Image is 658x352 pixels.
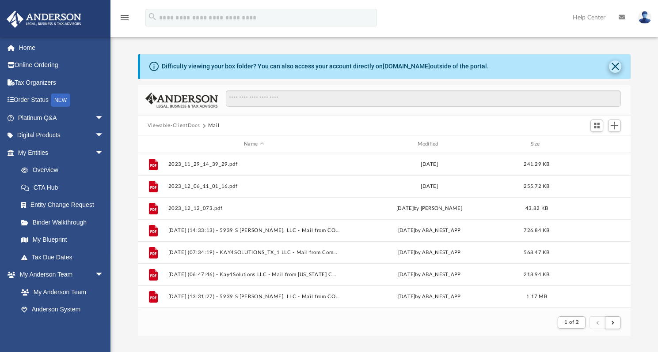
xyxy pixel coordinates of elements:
[525,206,548,211] span: 43.82 KB
[638,11,651,24] img: User Pic
[343,183,515,191] div: [DATE]
[12,161,117,179] a: Overview
[524,272,549,277] span: 218.94 KB
[168,228,339,233] button: [DATE] (14:33:13) - 5939 S [PERSON_NAME], LLC - Mail from COOK COUNTY TREASURER.pdf
[383,63,430,70] a: [DOMAIN_NAME]
[95,144,113,162] span: arrow_drop_down
[12,179,117,196] a: CTA Hub
[519,140,554,148] div: Size
[343,161,515,169] div: [DATE]
[168,272,339,277] button: [DATE] (06:47:46) - Kay4Solutions LLC - Mail from [US_STATE] COMPTROLLER OF PUBLIC ACCOUNTS.pdf
[95,109,113,127] span: arrow_drop_down
[168,206,339,211] button: 2023_12_12_073.pdf
[6,127,117,144] a: Digital Productsarrow_drop_down
[558,140,620,148] div: id
[6,109,117,127] a: Platinum Q&Aarrow_drop_down
[6,91,117,109] a: Order StatusNEW
[51,94,70,107] div: NEW
[6,74,117,91] a: Tax Organizers
[343,271,515,279] div: [DATE] by ABA_NEST_APP
[524,250,549,255] span: 568.47 KB
[6,266,113,284] a: My Anderson Teamarrow_drop_down
[343,293,515,301] div: [DATE] by ABA_NEST_APP
[148,12,157,22] i: search
[6,39,117,56] a: Home
[142,140,164,148] div: id
[564,320,579,325] span: 1 of 2
[12,231,113,249] a: My Blueprint
[343,140,515,148] div: Modified
[168,161,339,167] button: 2023_11_29_14_39_29.pdf
[226,90,621,107] input: Search files and folders
[12,213,117,231] a: Binder Walkthrough
[524,162,549,167] span: 241.29 KB
[119,17,130,23] a: menu
[6,144,117,161] a: My Entitiesarrow_drop_down
[343,205,515,213] div: [DATE] by [PERSON_NAME]
[343,249,515,257] div: [DATE] by ABA_NEST_APP
[208,122,220,130] button: Mail
[4,11,84,28] img: Anderson Advisors Platinum Portal
[12,196,117,214] a: Entity Change Request
[148,122,200,130] button: Viewable-ClientDocs
[526,294,547,299] span: 1.17 MB
[167,140,339,148] div: Name
[95,266,113,284] span: arrow_drop_down
[609,60,621,73] button: Close
[168,250,339,255] button: [DATE] (07:34:19) - KAY4SOLUTIONS_TX_1 LLC - Mail from Comptroller of Public Accounts.pdf
[524,184,549,189] span: 255.72 KB
[590,120,604,132] button: Switch to Grid View
[343,227,515,235] div: [DATE] by ABA_NEST_APP
[12,301,113,318] a: Anderson System
[12,318,113,336] a: Client Referrals
[119,12,130,23] i: menu
[168,294,339,300] button: [DATE] (13:31:27) - 5939 S [PERSON_NAME], LLC - Mail from COOK COUNTY ASSESSOR'S OFFICE.pdf
[138,153,631,309] div: grid
[95,127,113,145] span: arrow_drop_down
[524,228,549,233] span: 726.84 KB
[168,183,339,189] button: 2023_12_06_11_01_16.pdf
[12,248,117,266] a: Tax Due Dates
[12,283,108,301] a: My Anderson Team
[608,120,621,132] button: Add
[162,62,489,71] div: Difficulty viewing your box folder? You can also access your account directly on outside of the p...
[6,56,117,74] a: Online Ordering
[558,316,586,329] button: 1 of 2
